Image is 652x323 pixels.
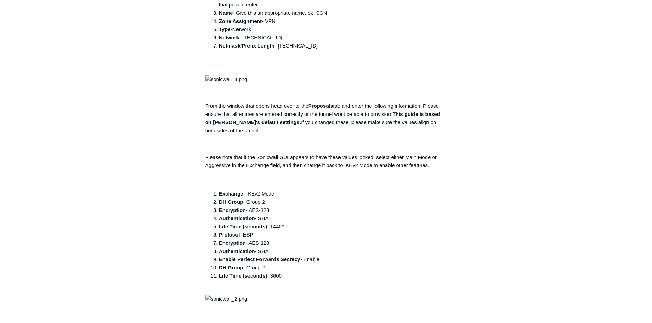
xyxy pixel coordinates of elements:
strong: Life Time (seconds) [219,273,267,279]
strong: Netmask/Prefix Length [219,43,275,49]
li: - AES-128 [219,206,447,214]
strong: Life Time (seconds) [219,224,267,229]
strong: Protocol [219,232,240,238]
strong: Proposals [308,103,333,109]
div: - VPN [219,17,447,25]
li: - 14400 [219,223,447,231]
strong: Zone Assignment [219,18,262,24]
strong: Name [219,10,233,16]
li: - 3600 [219,272,447,288]
li: - Group 2 [219,198,447,206]
p: From the window that opens head over to the tab and enter the following information. Please ensur... [205,102,447,135]
strong: Enable Perfect Forwards Secrecy [219,256,301,262]
div: - Give this an appropriate name, ex. SGN [219,9,447,17]
strong: Exchange [219,191,243,197]
img: sonicwall_3.png [205,75,247,83]
img: sonicwall_2.png [205,295,247,303]
li: - IKEv2 Mode [219,190,447,198]
strong: Encryption [219,240,246,246]
li: - AES-128 [219,239,447,247]
div: -Network [219,25,447,33]
div: - [TECHNICAL_ID] [219,33,447,42]
strong: DH Group [219,265,243,270]
strong: Network [219,35,239,40]
p: Please note that if the Sonicwall GUI appears to have these values locked, select either Main Mod... [205,153,447,170]
strong: DH Group [219,199,243,205]
strong: Type [219,26,231,32]
strong: Authentication [219,248,255,254]
div: - [TECHNICAL_ID] [219,42,447,50]
li: - ESP [219,231,447,239]
strong: This guide is based on [PERSON_NAME]'s default settings. [205,111,440,125]
li: - Group 2 [219,264,447,272]
li: - Enable [219,255,447,264]
li: - SHA1 [219,247,447,255]
li: - SHA1 [219,214,447,223]
strong: Encryption [219,207,246,213]
strong: Authentication [219,215,255,221]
